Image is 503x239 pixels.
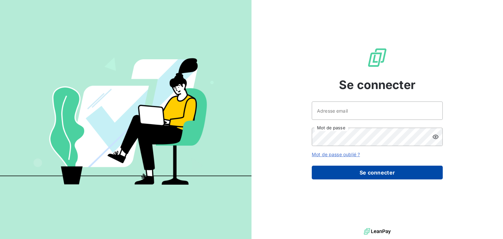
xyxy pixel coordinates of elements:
img: Logo LeanPay [367,47,388,68]
span: Se connecter [339,76,416,94]
input: placeholder [312,101,443,120]
button: Se connecter [312,166,443,179]
img: logo [364,227,391,236]
a: Mot de passe oublié ? [312,152,360,157]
